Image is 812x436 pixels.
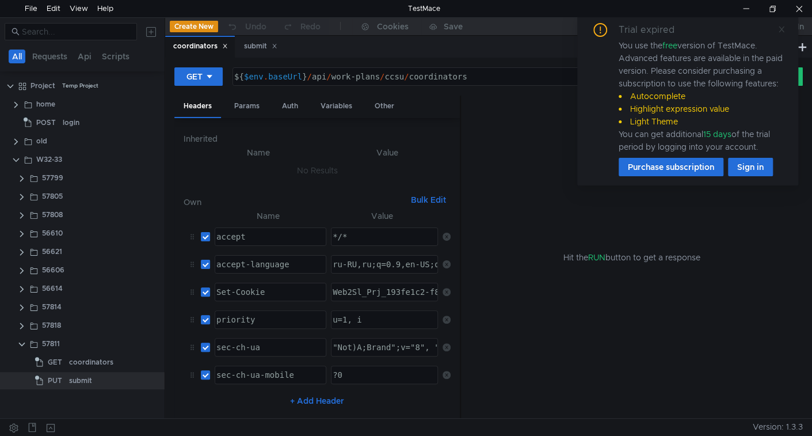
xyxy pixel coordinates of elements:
div: coordinators [69,354,113,371]
div: Other [365,96,403,117]
div: Headers [174,96,221,118]
div: 56606 [42,261,64,279]
div: submit [244,40,277,52]
h6: Inherited [184,132,451,146]
h6: Own [184,195,406,209]
div: Temp Project [62,77,98,94]
div: old [36,132,47,150]
button: Bulk Edit [406,193,451,207]
div: GET [186,70,203,83]
th: Name [210,209,326,223]
button: Requests [29,50,71,63]
div: W32-33 [36,151,62,168]
span: GET [48,354,62,371]
div: login [63,114,79,131]
div: Variables [311,96,361,117]
li: Light Theme [619,115,784,128]
button: Api [74,50,95,63]
th: Value [326,209,438,223]
div: Redo [300,20,321,33]
button: Redo [275,18,329,35]
div: You can get additional of the trial period by logging into your account. [619,128,784,153]
div: Save [444,22,463,31]
button: + Add Header [285,394,349,408]
div: Auth [273,96,307,117]
div: You use the version of TestMace. Advanced features are available in the paid version. Please cons... [619,39,784,153]
button: GET [174,67,223,86]
th: Name [193,146,324,160]
div: Project [31,77,55,94]
li: Highlight expression value [619,103,784,115]
div: 57808 [42,206,63,223]
span: 15 days [703,129,731,139]
input: Search... [22,25,130,38]
div: 57811 [42,335,60,352]
button: Purchase subscription [619,158,723,176]
span: RUN [588,252,605,263]
div: coordinators [173,40,228,52]
div: home [36,96,55,113]
button: Undo [218,18,275,35]
span: POST [36,114,56,131]
li: Autocomplete [619,90,784,103]
div: Undo [245,20,266,33]
th: Value [324,146,451,160]
div: 57818 [42,317,61,334]
button: All [9,50,25,63]
span: Hit the button to get a response [563,251,700,264]
div: Trial expired [619,23,688,37]
span: Version: 1.3.3 [753,419,803,435]
div: 56610 [42,225,63,242]
span: free [662,40,677,51]
nz-embed-empty: No Results [297,165,338,176]
button: Sign in [728,158,773,176]
div: submit [69,372,92,389]
div: 56621 [42,243,62,260]
button: Scripts [98,50,133,63]
div: 57805 [42,188,63,205]
div: 57814 [42,298,62,316]
div: Cookies [377,20,409,33]
span: PUT [48,372,62,389]
div: 56614 [42,280,63,297]
div: 57799 [42,169,63,187]
div: Params [225,96,269,117]
button: Create New [170,21,218,32]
